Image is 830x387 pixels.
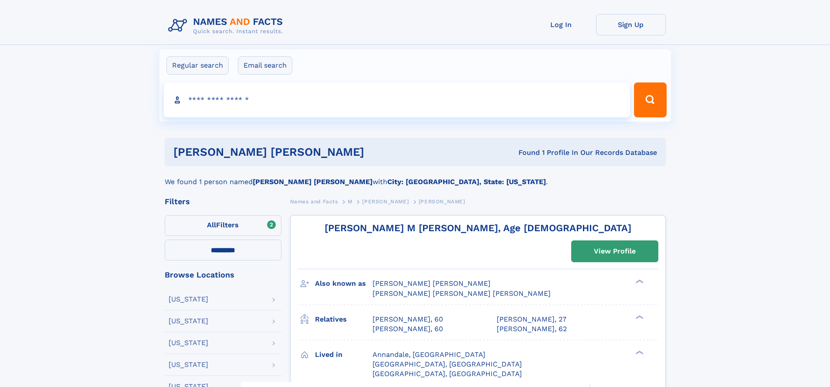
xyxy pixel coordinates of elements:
img: Logo Names and Facts [165,14,290,38]
a: Sign Up [596,14,666,35]
a: [PERSON_NAME], 27 [497,315,566,324]
a: [PERSON_NAME], 60 [373,324,443,334]
a: [PERSON_NAME] M [PERSON_NAME], Age [DEMOGRAPHIC_DATA] [325,223,631,233]
a: [PERSON_NAME] [362,196,409,207]
div: We found 1 person named with . [165,166,666,187]
span: Annandale, [GEOGRAPHIC_DATA] [373,350,485,359]
span: [PERSON_NAME] [PERSON_NAME] [373,279,491,288]
div: ❯ [634,314,644,320]
span: All [207,221,216,229]
h3: Lived in [315,347,373,362]
h3: Also known as [315,276,373,291]
span: [GEOGRAPHIC_DATA], [GEOGRAPHIC_DATA] [373,370,522,378]
div: [US_STATE] [169,296,208,303]
button: Search Button [634,82,666,117]
span: [PERSON_NAME] [362,199,409,205]
div: Browse Locations [165,271,281,279]
span: [GEOGRAPHIC_DATA], [GEOGRAPHIC_DATA] [373,360,522,368]
a: M [348,196,352,207]
label: Regular search [166,56,229,75]
div: [US_STATE] [169,318,208,325]
div: ❯ [634,279,644,284]
b: City: [GEOGRAPHIC_DATA], State: [US_STATE] [387,178,546,186]
div: View Profile [594,241,636,261]
a: [PERSON_NAME], 60 [373,315,443,324]
span: [PERSON_NAME] [PERSON_NAME] [PERSON_NAME] [373,289,551,298]
a: Log In [526,14,596,35]
h1: [PERSON_NAME] [PERSON_NAME] [173,147,441,158]
div: Filters [165,198,281,205]
div: Found 1 Profile In Our Records Database [441,148,657,158]
a: View Profile [572,241,658,262]
input: search input [164,82,630,117]
label: Email search [238,56,292,75]
a: [PERSON_NAME], 62 [497,324,567,334]
div: ❯ [634,349,644,355]
b: [PERSON_NAME] [PERSON_NAME] [253,178,373,186]
a: Names and Facts [290,196,338,207]
label: Filters [165,215,281,236]
h3: Relatives [315,312,373,327]
span: M [348,199,352,205]
div: [US_STATE] [169,339,208,346]
div: [US_STATE] [169,361,208,368]
span: [PERSON_NAME] [419,199,465,205]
